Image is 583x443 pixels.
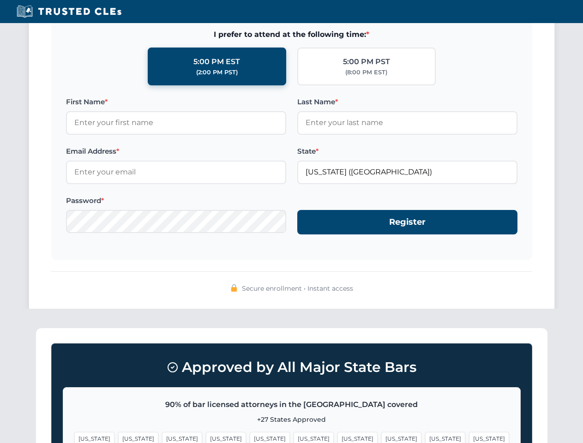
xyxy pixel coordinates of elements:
[297,146,517,157] label: State
[297,210,517,234] button: Register
[74,414,509,425] p: +27 States Approved
[14,5,124,18] img: Trusted CLEs
[66,195,286,206] label: Password
[66,111,286,134] input: Enter your first name
[242,283,353,293] span: Secure enrollment • Instant access
[297,96,517,108] label: Last Name
[74,399,509,411] p: 90% of bar licensed attorneys in the [GEOGRAPHIC_DATA] covered
[66,161,286,184] input: Enter your email
[230,284,238,292] img: 🔒
[345,68,387,77] div: (8:00 PM EST)
[297,161,517,184] input: Florida (FL)
[66,29,517,41] span: I prefer to attend at the following time:
[196,68,238,77] div: (2:00 PM PST)
[66,96,286,108] label: First Name
[297,111,517,134] input: Enter your last name
[66,146,286,157] label: Email Address
[63,355,521,380] h3: Approved by All Major State Bars
[343,56,390,68] div: 5:00 PM PST
[193,56,240,68] div: 5:00 PM EST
